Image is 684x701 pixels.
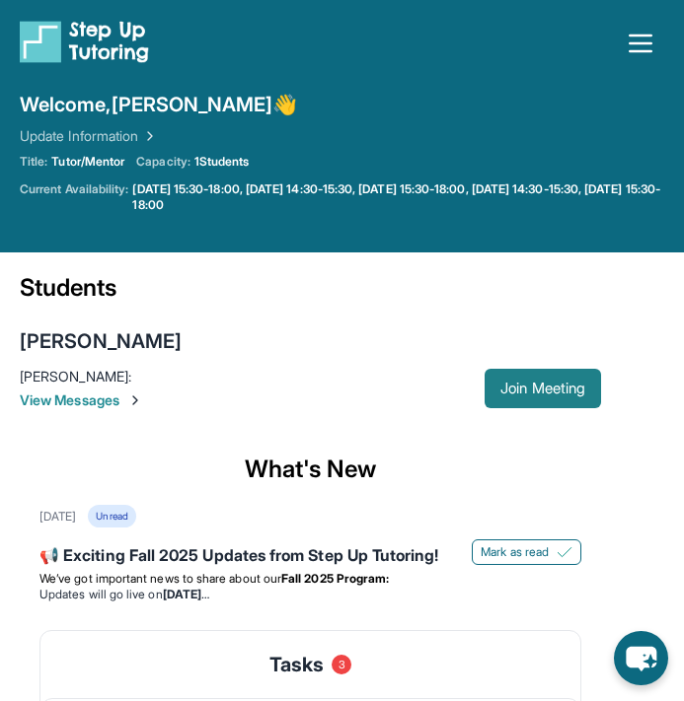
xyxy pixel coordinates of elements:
[138,126,158,146] img: Chevron Right
[20,272,601,315] div: Students
[127,392,143,408] img: Chevron-Right
[472,539,581,565] button: Mark as read
[485,369,601,408] button: Join Meeting
[20,327,182,355] div: [PERSON_NAME]
[88,505,135,527] div: Unread
[39,543,581,571] div: 📢 Exciting Fall 2025 Updates from Step Up Tutoring!
[132,181,664,213] a: [DATE] 15:30-18:00, [DATE] 14:30-15:30, [DATE] 15:30-18:00, [DATE] 14:30-15:30, [DATE] 15:30-18:00
[163,587,209,601] strong: [DATE]
[20,20,149,63] img: logo
[39,509,76,525] div: [DATE]
[20,126,158,146] a: Update Information
[39,587,581,602] li: Updates will go live on
[20,181,128,213] span: Current Availability:
[136,154,190,170] span: Capacity:
[269,651,324,678] span: Tasks
[500,383,585,394] span: Join Meeting
[39,571,281,586] span: We’ve got important news to share about our
[481,544,549,560] span: Mark as read
[20,91,298,118] span: Welcome, [PERSON_NAME] 👋
[20,368,131,385] span: [PERSON_NAME] :
[20,434,601,505] div: What's New
[194,154,250,170] span: 1 Students
[614,631,668,685] button: chat-button
[332,655,351,674] span: 3
[20,154,47,170] span: Title:
[20,390,485,410] span: View Messages
[51,154,124,170] span: Tutor/Mentor
[281,571,389,586] strong: Fall 2025 Program:
[557,544,572,560] img: Mark as read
